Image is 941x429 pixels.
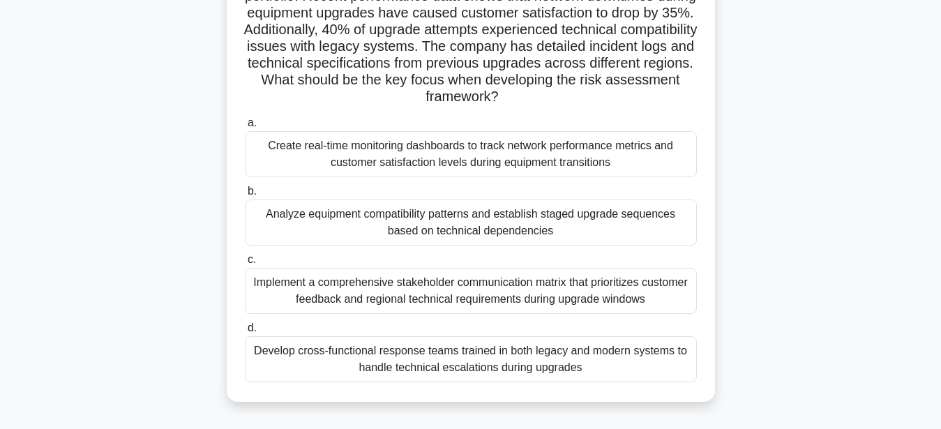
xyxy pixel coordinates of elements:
span: a. [248,116,257,128]
span: d. [248,322,257,333]
span: c. [248,253,256,265]
div: Analyze equipment compatibility patterns and establish staged upgrade sequences based on technica... [245,200,697,246]
div: Develop cross-functional response teams trained in both legacy and modern systems to handle techn... [245,336,697,382]
div: Implement a comprehensive stakeholder communication matrix that prioritizes customer feedback and... [245,268,697,314]
div: Create real-time monitoring dashboards to track network performance metrics and customer satisfac... [245,131,697,177]
span: b. [248,185,257,197]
